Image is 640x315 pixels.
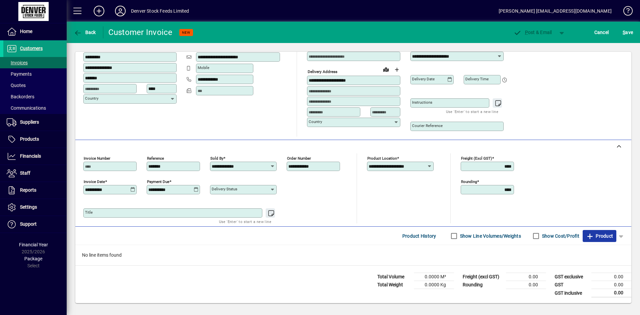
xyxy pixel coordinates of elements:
span: Products [20,136,39,142]
button: Choose address [391,64,402,75]
td: Freight (excl GST) [459,273,506,281]
span: Payments [7,71,32,77]
span: Customers [20,46,43,51]
mat-label: Payment due [147,179,169,184]
mat-label: Country [309,119,322,124]
td: GST inclusive [551,289,591,297]
button: Post & Email [510,26,555,38]
td: 0.0000 Kg [414,281,454,289]
a: Backorders [3,91,67,102]
mat-label: Sold by [210,156,223,161]
button: Copy to Delivery address [168,41,178,52]
span: Cancel [594,27,609,38]
span: ost & Email [513,30,552,35]
mat-label: Reference [147,156,164,161]
td: Total Volume [374,273,414,281]
td: 0.00 [591,281,631,289]
a: Support [3,216,67,233]
td: Total Weight [374,281,414,289]
button: Product [583,230,616,242]
a: Home [3,23,67,40]
mat-label: Invoice date [84,179,105,184]
span: Suppliers [20,119,39,125]
span: Quotes [7,83,26,88]
app-page-header-button: Back [67,26,103,38]
div: Denver Stock Feeds Limited [131,6,189,16]
span: Settings [20,204,37,210]
span: NEW [182,30,190,35]
span: Communications [7,105,46,111]
a: Payments [3,68,67,80]
span: Financial Year [19,242,48,247]
mat-label: Invoice number [84,156,110,161]
a: Quotes [3,80,67,91]
span: P [525,30,528,35]
button: Back [72,26,98,38]
span: Package [24,256,42,261]
span: ave [623,27,633,38]
a: Products [3,131,67,148]
mat-label: Title [85,210,93,215]
a: Settings [3,199,67,216]
mat-label: Product location [367,156,397,161]
a: Reports [3,182,67,199]
mat-label: Delivery time [465,77,489,81]
mat-label: Delivery status [212,187,237,191]
span: Support [20,221,37,227]
a: Suppliers [3,114,67,131]
button: Add [88,5,110,17]
a: Knowledge Base [618,1,632,23]
td: 0.0000 M³ [414,273,454,281]
a: Financials [3,148,67,165]
mat-label: Instructions [412,100,432,105]
mat-label: Courier Reference [412,123,443,128]
label: Show Cost/Profit [541,233,579,239]
mat-label: Country [85,96,98,101]
td: 0.00 [591,273,631,281]
span: Invoices [7,60,28,65]
button: Profile [110,5,131,17]
a: View on map [381,64,391,75]
td: Rounding [459,281,506,289]
div: Customer Invoice [108,27,173,38]
a: Communications [3,102,67,114]
label: Show Line Volumes/Weights [459,233,521,239]
td: 0.00 [591,289,631,297]
span: Backorders [7,94,34,99]
span: Home [20,29,32,34]
a: Invoices [3,57,67,68]
mat-label: Rounding [461,179,477,184]
span: Staff [20,170,30,176]
button: Save [621,26,635,38]
td: 0.00 [506,281,546,289]
button: Cancel [593,26,611,38]
mat-label: Mobile [198,65,209,70]
span: Back [74,30,96,35]
a: Staff [3,165,67,182]
span: Product [586,231,613,241]
mat-hint: Use 'Enter' to start a new line [219,218,271,225]
span: S [623,30,625,35]
td: 0.00 [506,273,546,281]
span: Product History [402,231,436,241]
button: Product History [400,230,439,242]
mat-label: Order number [287,156,311,161]
td: GST exclusive [551,273,591,281]
div: No line items found [75,245,631,265]
span: Financials [20,153,41,159]
td: GST [551,281,591,289]
mat-hint: Use 'Enter' to start a new line [446,108,498,115]
mat-label: Delivery date [412,77,435,81]
span: Reports [20,187,36,193]
mat-label: Freight (excl GST) [461,156,492,161]
div: [PERSON_NAME] [EMAIL_ADDRESS][DOMAIN_NAME] [499,6,612,16]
